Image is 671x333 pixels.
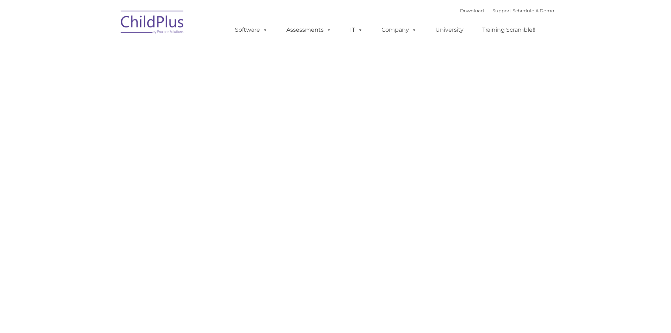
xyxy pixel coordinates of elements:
[492,8,511,13] a: Support
[512,8,554,13] a: Schedule A Demo
[460,8,554,13] font: |
[343,23,370,37] a: IT
[428,23,471,37] a: University
[117,6,188,41] img: ChildPlus by Procare Solutions
[279,23,338,37] a: Assessments
[460,8,484,13] a: Download
[228,23,275,37] a: Software
[475,23,542,37] a: Training Scramble!!
[374,23,424,37] a: Company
